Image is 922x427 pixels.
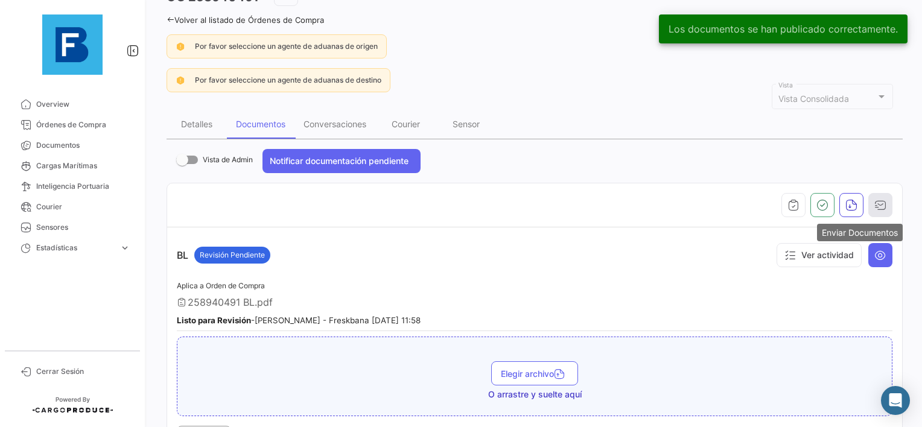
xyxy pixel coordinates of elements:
div: Abrir Intercom Messenger [881,386,910,415]
a: Cargas Marítimas [10,156,135,176]
span: Revisión Pendiente [200,250,265,261]
span: Por favor seleccione un agente de aduanas de destino [195,75,381,84]
span: Los documentos se han publicado correctamente. [669,23,898,35]
span: Aplica a Orden de Compra [177,281,265,290]
span: Courier [36,201,130,212]
button: Elegir archivo [491,361,578,385]
span: expand_more [119,242,130,253]
img: 12429640-9da8-4fa2-92c4-ea5716e443d2.jpg [42,14,103,75]
p: BL [177,247,270,264]
small: - [PERSON_NAME] - Freskbana [DATE] 11:58 [177,315,421,325]
span: Vista Consolidada [778,93,849,104]
div: Sensor [453,119,480,129]
a: Documentos [10,135,135,156]
span: Cerrar Sesión [36,366,130,377]
span: Sensores [36,222,130,233]
div: Conversaciones [304,119,366,129]
span: Overview [36,99,130,110]
a: Órdenes de Compra [10,115,135,135]
a: Courier [10,197,135,217]
div: Courier [392,119,420,129]
div: Documentos [236,119,285,129]
a: Inteligencia Portuaria [10,176,135,197]
span: Inteligencia Portuaria [36,181,130,192]
button: Notificar documentación pendiente [262,149,421,173]
span: Vista de Admin [203,153,253,167]
div: Detalles [181,119,212,129]
span: O arrastre y suelte aquí [488,388,582,400]
a: Volver al listado de Órdenes de Compra [167,15,324,25]
span: Órdenes de Compra [36,119,130,130]
span: Estadísticas [36,242,115,253]
a: Overview [10,94,135,115]
span: 258940491 BL.pdf [188,296,273,308]
span: Documentos [36,140,130,151]
div: Enviar Documentos [817,224,903,241]
span: Elegir archivo [501,368,568,379]
span: Por favor seleccione un agente de aduanas de origen [195,42,378,51]
a: Sensores [10,217,135,238]
span: Cargas Marítimas [36,160,130,171]
b: Listo para Revisión [177,315,251,325]
button: Ver actividad [777,243,862,267]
